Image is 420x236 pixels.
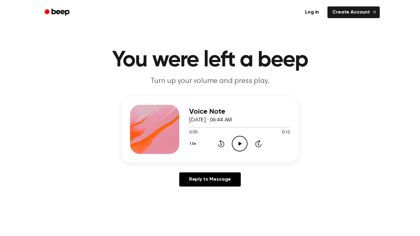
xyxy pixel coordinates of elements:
[92,76,328,86] p: Turn up your volume and press play.
[327,6,380,18] a: Create Account
[53,49,367,71] h1: You were left a beep
[189,108,290,116] h3: Voice Note
[179,172,241,187] a: Reply to Message
[189,117,232,123] span: [DATE] · 06:44 AM
[189,139,199,149] button: 1.0x
[189,129,197,136] span: 0:00
[300,6,324,18] a: Log in
[40,6,75,18] a: Beep
[282,129,290,136] span: 0:10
